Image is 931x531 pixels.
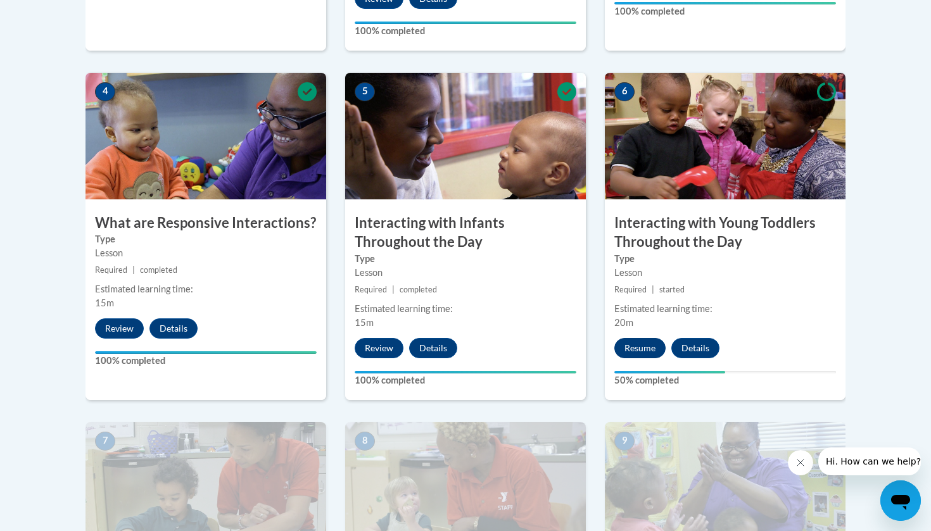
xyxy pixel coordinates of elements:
[345,73,586,199] img: Course Image
[614,266,836,280] div: Lesson
[355,22,576,24] div: Your progress
[95,354,317,368] label: 100% completed
[671,338,719,358] button: Details
[392,285,395,294] span: |
[95,282,317,296] div: Estimated learning time:
[614,252,836,266] label: Type
[355,317,374,328] span: 15m
[614,317,633,328] span: 20m
[652,285,654,294] span: |
[605,213,845,253] h3: Interacting with Young Toddlers Throughout the Day
[614,373,836,387] label: 50% completed
[614,4,836,18] label: 100% completed
[149,318,198,339] button: Details
[614,285,647,294] span: Required
[95,351,317,354] div: Your progress
[95,297,114,308] span: 15m
[355,432,375,451] span: 8
[614,371,725,373] div: Your progress
[95,82,115,101] span: 4
[355,371,576,373] div: Your progress
[85,213,326,233] h3: What are Responsive Interactions?
[614,338,666,358] button: Resume
[355,252,576,266] label: Type
[355,24,576,38] label: 100% completed
[880,480,921,521] iframe: Button to launch messaging window
[614,2,836,4] div: Your progress
[409,338,457,358] button: Details
[140,265,177,275] span: completed
[400,285,437,294] span: completed
[788,450,813,475] iframe: Close message
[614,432,635,451] span: 9
[355,285,387,294] span: Required
[605,73,845,199] img: Course Image
[95,318,144,339] button: Review
[818,447,921,475] iframe: Message from company
[659,285,685,294] span: started
[95,432,115,451] span: 7
[355,82,375,101] span: 5
[355,302,576,316] div: Estimated learning time:
[95,232,317,246] label: Type
[355,338,403,358] button: Review
[132,265,135,275] span: |
[95,246,317,260] div: Lesson
[614,82,635,101] span: 6
[355,266,576,280] div: Lesson
[355,373,576,387] label: 100% completed
[85,73,326,199] img: Course Image
[614,302,836,316] div: Estimated learning time:
[95,265,127,275] span: Required
[345,213,586,253] h3: Interacting with Infants Throughout the Day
